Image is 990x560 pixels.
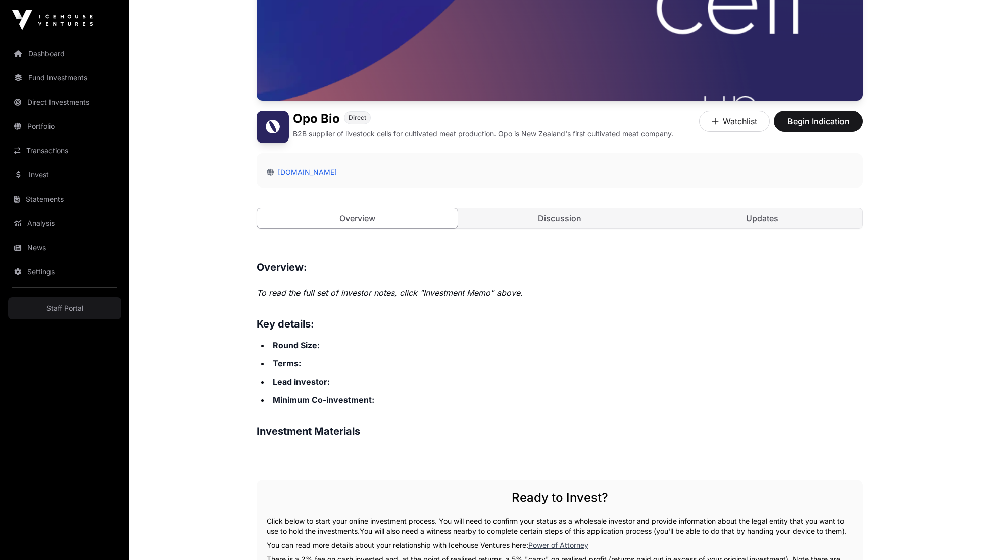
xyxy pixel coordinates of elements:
[8,115,121,137] a: Portfolio
[273,395,374,405] strong: Minimum Co-investment:
[273,377,327,387] strong: Lead investor
[8,42,121,65] a: Dashboard
[774,121,863,131] a: Begin Indication
[662,208,862,228] a: Updates
[257,259,863,275] h3: Overview:
[267,516,853,536] p: Click below to start your online investment process. You will need to confirm your status as a wh...
[257,208,458,229] a: Overview
[349,114,366,122] span: Direct
[293,129,673,139] p: B2B supplier of livestock cells for cultivated meat production. Opo is New Zealand's first cultiv...
[8,164,121,186] a: Invest
[257,288,523,298] em: To read the full set of investor notes, click "Investment Memo" above.
[12,10,93,30] img: Icehouse Ventures Logo
[257,208,862,228] nav: Tabs
[267,540,853,550] p: You can read more details about your relationship with Icehouse Ventures here:
[8,188,121,210] a: Statements
[327,377,330,387] strong: :
[8,297,121,319] a: Staff Portal
[273,340,320,350] strong: Round Size:
[528,541,588,549] a: Power of Attorney
[257,423,863,439] h3: Investment Materials
[274,168,337,176] a: [DOMAIN_NAME]
[8,139,121,162] a: Transactions
[8,91,121,113] a: Direct Investments
[699,111,770,132] button: Watchlist
[8,237,121,259] a: News
[939,511,990,560] iframe: Chat Widget
[360,527,847,535] span: You will also need a witness nearby to complete certain steps of this application process (you'll...
[786,115,850,127] span: Begin Indication
[273,358,301,368] strong: Terms:
[257,111,289,143] img: Opo Bio
[460,208,660,228] a: Discussion
[293,111,340,127] h1: Opo Bio
[8,261,121,283] a: Settings
[8,212,121,235] a: Analysis
[774,111,863,132] button: Begin Indication
[257,316,863,332] h3: Key details:
[8,67,121,89] a: Fund Investments
[267,490,853,506] h2: Ready to Invest?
